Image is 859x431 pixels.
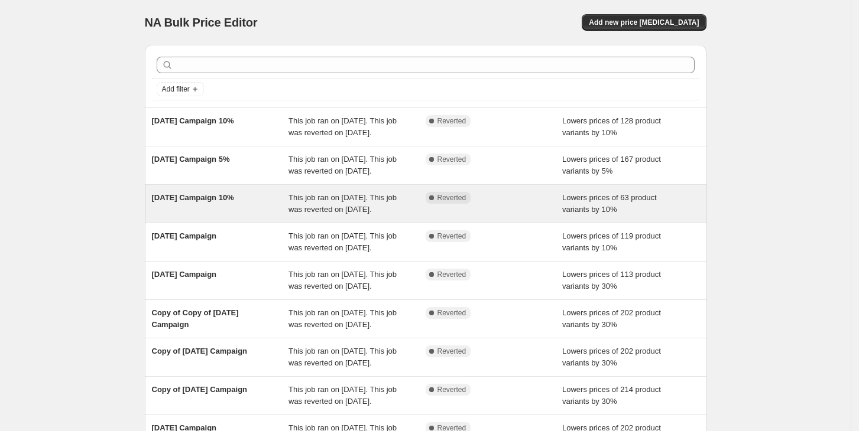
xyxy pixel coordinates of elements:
[437,116,466,126] span: Reverted
[289,270,397,290] span: This job ran on [DATE]. This job was reverted on [DATE].
[562,231,661,252] span: Lowers prices of 119 product variants by 10%
[152,385,248,394] span: Copy of [DATE] Campaign
[162,84,190,94] span: Add filter
[289,231,397,252] span: This job ran on [DATE]. This job was reverted on [DATE].
[562,385,661,406] span: Lowers prices of 214 product variants by 30%
[437,231,466,241] span: Reverted
[289,116,397,137] span: This job ran on [DATE]. This job was reverted on [DATE].
[562,270,661,290] span: Lowers prices of 113 product variants by 30%
[437,193,466,203] span: Reverted
[289,308,397,329] span: This job ran on [DATE]. This job was reverted on [DATE].
[562,193,657,214] span: Lowers prices of 63 product variants by 10%
[145,16,258,29] span: NA Bulk Price Editor
[589,18,699,27] span: Add new price [MEDICAL_DATA]
[289,385,397,406] span: This job ran on [DATE]. This job was reverted on [DATE].
[157,82,204,96] button: Add filter
[437,385,466,394] span: Reverted
[562,155,661,175] span: Lowers prices of 167 product variants by 5%
[152,193,234,202] span: [DATE] Campaign 10%
[152,308,239,329] span: Copy of Copy of [DATE] Campaign
[289,193,397,214] span: This job ran on [DATE]. This job was reverted on [DATE].
[152,347,248,355] span: Copy of [DATE] Campaign
[152,155,230,164] span: [DATE] Campaign 5%
[562,347,661,367] span: Lowers prices of 202 product variants by 30%
[562,308,661,329] span: Lowers prices of 202 product variants by 30%
[437,270,466,279] span: Reverted
[582,14,706,31] button: Add new price [MEDICAL_DATA]
[289,347,397,367] span: This job ran on [DATE]. This job was reverted on [DATE].
[152,231,217,240] span: [DATE] Campaign
[562,116,661,137] span: Lowers prices of 128 product variants by 10%
[437,155,466,164] span: Reverted
[437,308,466,318] span: Reverted
[152,270,217,279] span: [DATE] Campaign
[289,155,397,175] span: This job ran on [DATE]. This job was reverted on [DATE].
[152,116,234,125] span: [DATE] Campaign 10%
[437,347,466,356] span: Reverted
